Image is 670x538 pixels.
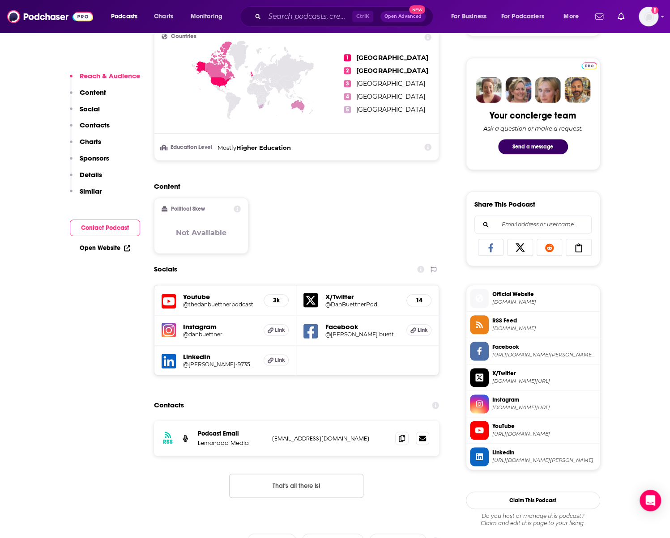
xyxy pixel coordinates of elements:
[162,144,214,150] h3: Education Level
[248,6,442,27] div: Search podcasts, credits, & more...
[70,170,102,187] button: Details
[466,513,600,520] span: Do you host or manage this podcast?
[183,301,257,308] a: @thedanbuettnerpodcast
[344,67,351,74] span: 2
[492,317,596,325] span: RSS Feed
[183,331,257,338] a: @danbuettner
[501,10,544,23] span: For Podcasters
[492,343,596,351] span: Facebook
[80,88,106,97] p: Content
[154,182,432,191] h2: Content
[198,439,265,447] p: Lemonada Media
[470,421,596,440] a: YouTube[URL][DOMAIN_NAME]
[264,324,289,336] a: Link
[171,34,196,39] span: Countries
[344,106,351,113] span: 5
[414,297,424,304] h5: 14
[384,14,422,19] span: Open Advanced
[474,216,592,233] div: Search followers
[218,144,236,151] span: Mostly
[592,9,607,24] a: Show notifications dropdown
[492,457,596,464] span: https://www.linkedin.com/in/dan-buettner-9735984/
[470,315,596,334] a: RSS Feed[DOMAIN_NAME]
[184,9,234,24] button: open menu
[344,54,351,61] span: 1
[198,430,265,437] p: Podcast Email
[639,7,658,26] img: User Profile
[466,491,600,509] button: Claim This Podcast
[470,394,596,413] a: Instagram[DOMAIN_NAME][URL]
[80,170,102,179] p: Details
[70,137,101,154] button: Charts
[470,447,596,466] a: Linkedin[URL][DOMAIN_NAME][PERSON_NAME]
[272,435,388,442] p: [EMAIL_ADDRESS][DOMAIN_NAME]
[466,513,600,527] div: Claim and edit this page to your liking.
[183,322,257,331] h5: Instagram
[80,121,110,129] p: Contacts
[557,9,590,24] button: open menu
[70,154,109,170] button: Sponsors
[80,187,102,195] p: Similar
[162,323,176,337] img: iconImage
[80,105,100,113] p: Social
[70,220,140,236] button: Contact Podcast
[566,239,592,256] a: Copy Link
[271,297,281,304] h5: 3k
[651,7,658,14] svg: Add a profile image
[154,261,177,278] h2: Socials
[507,239,533,256] a: Share on X/Twitter
[183,361,257,368] a: @[PERSON_NAME]-9735984/
[492,352,596,358] span: https://www.facebook.com/dan.buettner1
[356,54,428,62] span: [GEOGRAPHIC_DATA]
[639,7,658,26] span: Logged in as evankrask
[409,5,425,14] span: New
[105,9,149,24] button: open menu
[492,396,596,404] span: Instagram
[154,10,173,23] span: Charts
[492,299,596,305] span: danbuettner.com
[470,289,596,308] a: Official Website[DOMAIN_NAME]
[380,11,426,22] button: Open AdvancedNew
[492,404,596,411] span: instagram.com/danbuettner
[495,9,557,24] button: open menu
[492,422,596,430] span: YouTube
[80,72,140,80] p: Reach & Audience
[640,490,661,511] div: Open Intercom Messenger
[482,216,584,233] input: Email address or username...
[492,449,596,457] span: Linkedin
[70,121,110,137] button: Contacts
[356,93,425,101] span: [GEOGRAPHIC_DATA]
[264,354,289,366] a: Link
[275,326,285,334] span: Link
[70,72,140,88] button: Reach & Audience
[537,239,563,256] a: Share on Reddit
[325,292,399,301] h5: X/Twitter
[564,77,590,103] img: Jon Profile
[171,206,205,212] h2: Political Skew
[154,397,184,414] h2: Contacts
[581,62,597,69] img: Podchaser Pro
[451,10,486,23] span: For Business
[406,324,431,336] a: Link
[70,105,100,121] button: Social
[229,474,363,498] button: Nothing here.
[183,292,257,301] h5: Youtube
[344,80,351,87] span: 3
[476,77,502,103] img: Sydney Profile
[563,10,579,23] span: More
[325,301,399,308] a: @DanBuettnerPod
[478,239,504,256] a: Share on Facebook
[474,200,535,208] h3: Share This Podcast
[490,110,576,121] div: Your concierge team
[492,378,596,385] span: twitter.com/DanBuettnerPod
[111,10,137,23] span: Podcasts
[236,144,291,151] span: Higher Education
[418,326,428,334] span: Link
[445,9,498,24] button: open menu
[70,187,102,203] button: Similar
[505,77,531,103] img: Barbara Profile
[492,325,596,332] span: omnycontent.com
